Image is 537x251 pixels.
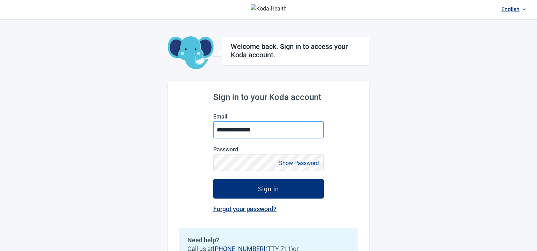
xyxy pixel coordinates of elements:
h2: Sign in to your Koda account [213,92,324,102]
label: Password [213,146,324,153]
img: Koda Elephant [168,36,214,70]
a: Current language: English [499,3,529,15]
button: Show Password [277,158,321,168]
h1: Welcome back. Sign in to access your Koda account. [231,42,360,59]
label: Email [213,113,324,120]
span: down [522,8,526,11]
button: Sign in [213,179,324,199]
div: Sign in [258,185,279,192]
h2: Need help? [187,236,350,244]
img: Koda Health [251,4,287,15]
a: Forgot your password? [213,205,277,213]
